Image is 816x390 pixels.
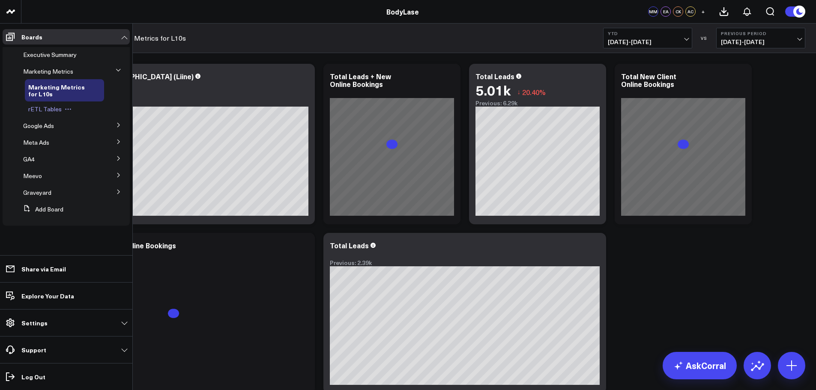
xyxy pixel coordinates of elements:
[661,6,671,17] div: EA
[21,292,74,299] p: Explore Your Data
[603,28,692,48] button: YTD[DATE]-[DATE]
[330,71,391,89] div: Total Leads + New Online Bookings
[721,31,801,36] b: Previous Period
[39,100,308,107] div: Previous: 2
[386,7,419,16] a: BodyLase
[28,105,62,113] span: rETL Tables
[608,31,687,36] b: YTD
[28,106,62,113] a: rETL Tables
[21,265,66,272] p: Share via Email
[23,122,54,129] a: Google Ads
[475,100,600,107] div: Previous: 6.29k
[23,156,35,163] a: GA4
[23,155,35,163] span: GA4
[608,39,687,45] span: [DATE] - [DATE]
[475,71,514,81] div: Total Leads
[23,189,51,196] a: Graveyard
[23,138,49,146] span: Meta Ads
[23,139,49,146] a: Meta Ads
[673,6,683,17] div: CK
[23,173,42,179] a: Meevo
[21,373,45,380] p: Log Out
[21,33,42,40] p: Boards
[23,172,42,180] span: Meevo
[522,87,546,97] span: 20.40%
[330,259,600,266] div: Previous: 2.39k
[23,188,51,196] span: Graveyard
[701,9,705,15] span: +
[101,33,186,43] a: Marketing Metrics for L10s
[23,51,77,58] a: Executive Summary
[330,241,369,250] div: Total Leads
[21,319,48,326] p: Settings
[648,6,658,17] div: MM
[28,83,94,97] a: Marketing Metrics for L10s
[696,36,712,41] div: VS
[28,83,85,98] span: Marketing Metrics for L10s
[475,82,511,98] div: 5.01k
[721,39,801,45] span: [DATE] - [DATE]
[698,6,708,17] button: +
[23,122,54,130] span: Google Ads
[21,346,46,353] p: Support
[517,86,520,98] span: ↓
[663,352,737,379] a: AskCorral
[621,71,676,89] div: Total New Client Online Bookings
[685,6,696,17] div: AC
[20,202,63,217] button: Add Board
[3,369,130,384] a: Log Out
[716,28,805,48] button: Previous Period[DATE]-[DATE]
[23,51,77,59] span: Executive Summary
[23,68,73,75] a: Marketing Metrics
[23,67,73,75] span: Marketing Metrics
